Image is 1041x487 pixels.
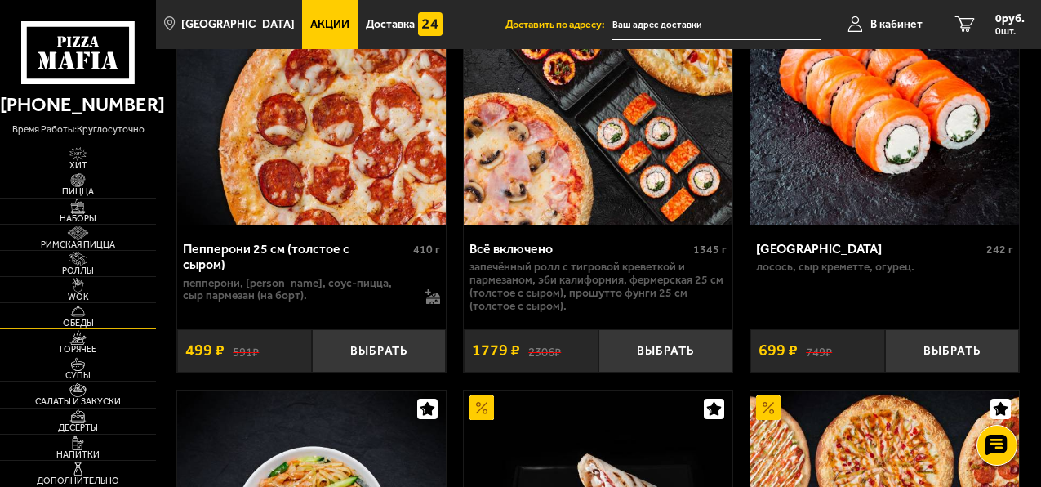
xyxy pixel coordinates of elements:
span: 699 ₽ [759,342,798,359]
div: Всё включено [469,241,689,257]
span: В кабинет [870,19,923,30]
p: пепперони, [PERSON_NAME], соус-пицца, сыр пармезан (на борт). [183,277,415,303]
s: 591 ₽ [233,343,259,358]
img: Акционный [756,395,781,420]
span: 499 ₽ [185,342,225,359]
img: 15daf4d41897b9f0e9f617042186c801.svg [418,12,443,37]
span: Акции [310,19,349,30]
span: 0 шт. [995,26,1025,36]
span: 1345 г [693,243,727,257]
img: Акционный [469,395,494,420]
p: лосось, Сыр креметте, огурец. [756,261,1013,274]
s: 749 ₽ [806,343,832,358]
s: 2306 ₽ [528,343,561,358]
button: Выбрать [598,329,733,373]
span: 242 г [986,243,1013,257]
span: Доставить по адресу: [505,20,612,30]
div: Пепперони 25 см (толстое с сыром) [183,241,409,272]
span: 0 руб. [995,13,1025,25]
span: Доставка [366,19,415,30]
span: 1779 ₽ [472,342,520,359]
span: [GEOGRAPHIC_DATA] [181,19,295,30]
span: 410 г [413,243,440,257]
p: Запечённый ролл с тигровой креветкой и пармезаном, Эби Калифорния, Фермерская 25 см (толстое с сы... [469,261,727,313]
input: Ваш адрес доставки [612,10,821,40]
button: Выбрать [312,329,447,373]
div: [GEOGRAPHIC_DATA] [756,241,982,257]
button: Выбрать [885,329,1020,373]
